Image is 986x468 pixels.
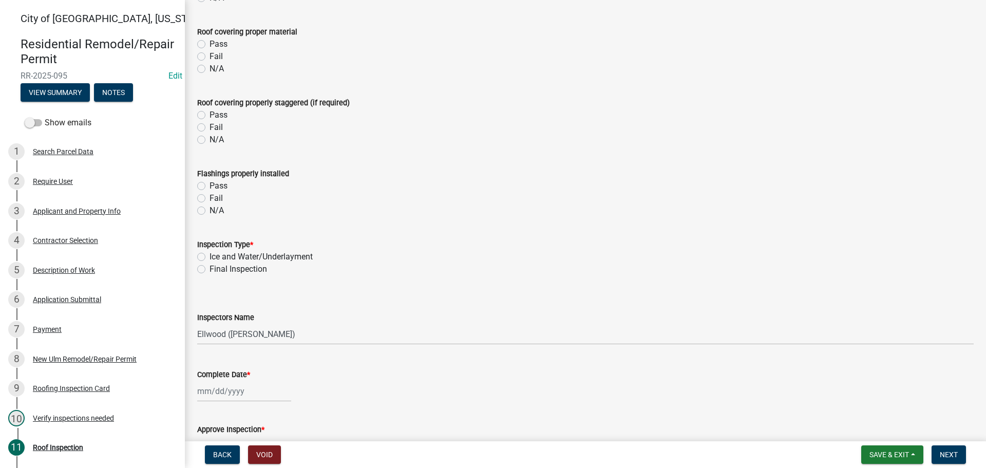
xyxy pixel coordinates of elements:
[33,415,114,422] div: Verify inspections needed
[168,71,182,81] wm-modal-confirm: Edit Application Number
[33,296,101,303] div: Application Submittal
[33,237,98,244] div: Contractor Selection
[8,262,25,278] div: 5
[8,291,25,308] div: 6
[33,267,95,274] div: Description of Work
[33,326,62,333] div: Payment
[8,439,25,456] div: 11
[33,178,73,185] div: Require User
[197,100,350,107] label: Roof covering properly staggered (if required)
[210,251,313,263] label: Ice and Water/Underlayment
[21,71,164,81] span: RR-2025-095
[197,371,250,379] label: Complete Date
[8,351,25,367] div: 8
[205,445,240,464] button: Back
[21,83,90,102] button: View Summary
[210,180,227,192] label: Pass
[861,445,923,464] button: Save & Exit
[210,109,227,121] label: Pass
[33,208,121,215] div: Applicant and Property Info
[33,444,83,451] div: Roof Inspection
[25,117,91,129] label: Show emails
[94,89,133,97] wm-modal-confirm: Notes
[197,314,254,322] label: Inspectors Name
[33,148,93,155] div: Search Parcel Data
[210,436,222,448] label: Yes
[210,192,223,204] label: Fail
[8,203,25,219] div: 3
[210,121,223,134] label: Fail
[248,445,281,464] button: Void
[197,426,264,434] label: Approve Inspection
[21,12,207,25] span: City of [GEOGRAPHIC_DATA], [US_STATE]
[21,37,177,67] h4: Residential Remodel/Repair Permit
[932,445,966,464] button: Next
[8,143,25,160] div: 1
[8,380,25,397] div: 9
[197,241,253,249] label: Inspection Type
[8,410,25,426] div: 10
[197,29,297,36] label: Roof covering proper material
[869,451,909,459] span: Save & Exit
[168,71,182,81] a: Edit
[210,63,224,75] label: N/A
[213,451,232,459] span: Back
[210,204,224,217] label: N/A
[8,321,25,338] div: 7
[210,50,223,63] label: Fail
[940,451,958,459] span: Next
[210,134,224,146] label: N/A
[197,171,289,178] label: Flashings properly installed
[8,232,25,249] div: 4
[21,89,90,97] wm-modal-confirm: Summary
[8,173,25,190] div: 2
[94,83,133,102] button: Notes
[33,355,137,363] div: New Ulm Remodel/Repair Permit
[197,381,291,402] input: mm/dd/yyyy
[33,385,110,392] div: Roofing Inspection Card
[210,38,227,50] label: Pass
[210,263,267,275] label: Final Inspection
